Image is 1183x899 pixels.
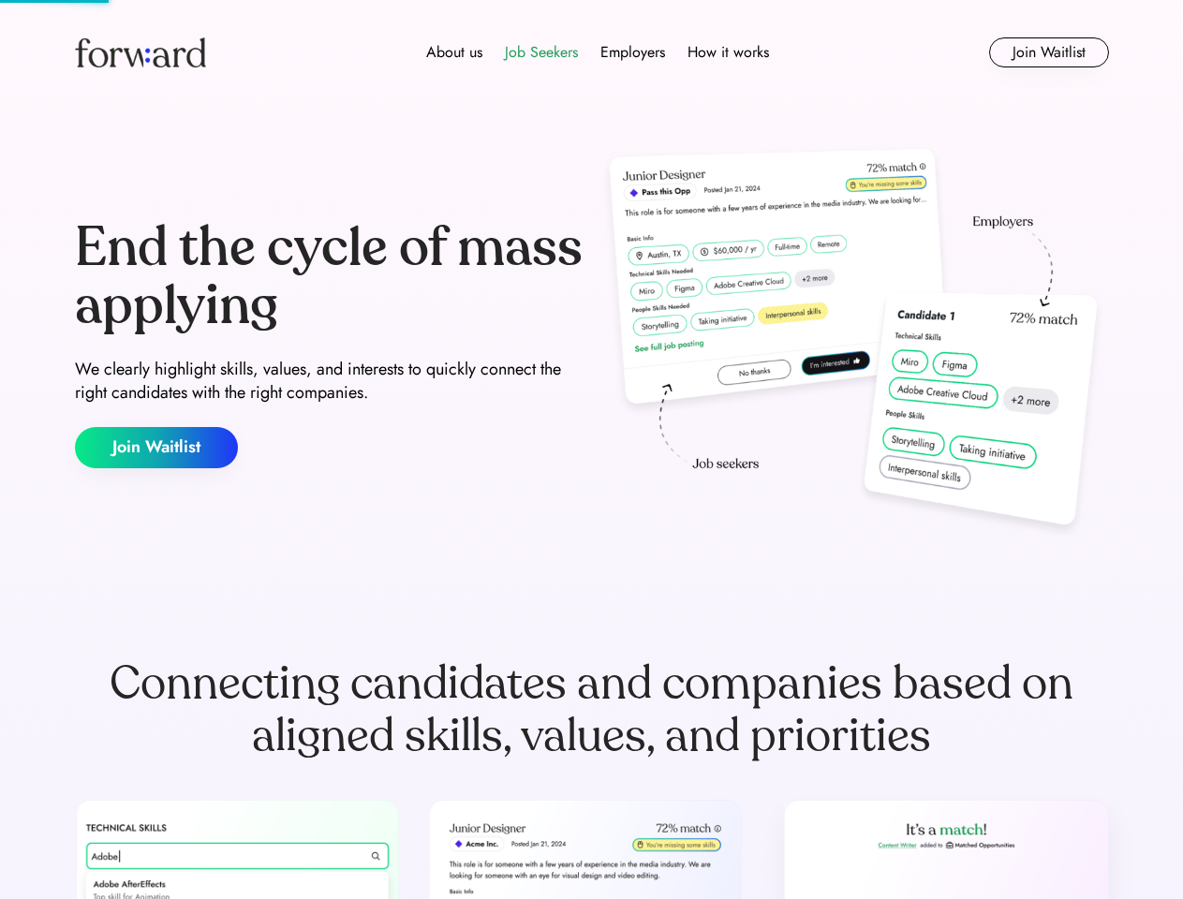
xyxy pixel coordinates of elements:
[688,41,769,64] div: How it works
[989,37,1109,67] button: Join Waitlist
[505,41,578,64] div: Job Seekers
[75,219,584,334] div: End the cycle of mass applying
[75,358,584,405] div: We clearly highlight skills, values, and interests to quickly connect the right candidates with t...
[75,37,206,67] img: Forward logo
[600,41,665,64] div: Employers
[75,657,1109,762] div: Connecting candidates and companies based on aligned skills, values, and priorities
[75,427,238,468] button: Join Waitlist
[426,41,482,64] div: About us
[599,142,1109,545] img: hero-image.png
